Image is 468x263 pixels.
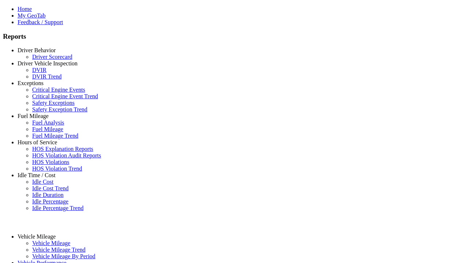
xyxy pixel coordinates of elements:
[32,100,75,106] a: Safety Exceptions
[32,119,64,126] a: Fuel Analysis
[32,253,95,259] a: Vehicle Mileage By Period
[32,146,93,152] a: HOS Explanation Reports
[32,87,85,93] a: Critical Engine Events
[32,73,61,80] a: DVIR Trend
[18,19,63,25] a: Feedback / Support
[18,6,32,12] a: Home
[18,233,56,240] a: Vehicle Mileage
[32,185,69,191] a: Idle Cost Trend
[3,33,465,41] h3: Reports
[32,247,86,253] a: Vehicle Mileage Trend
[32,159,69,165] a: HOS Violations
[32,240,70,246] a: Vehicle Mileage
[32,165,82,172] a: HOS Violation Trend
[32,93,98,99] a: Critical Engine Event Trend
[32,205,83,211] a: Idle Percentage Trend
[18,60,78,66] a: Driver Vehicle Inspection
[32,192,64,198] a: Idle Duration
[32,198,68,205] a: Idle Percentage
[18,80,44,86] a: Exceptions
[32,67,46,73] a: DVIR
[32,106,87,113] a: Safety Exception Trend
[18,12,46,19] a: My GeoTab
[18,47,56,53] a: Driver Behavior
[32,152,101,159] a: HOS Violation Audit Reports
[32,133,78,139] a: Fuel Mileage Trend
[32,126,63,132] a: Fuel Mileage
[32,54,72,60] a: Driver Scorecard
[18,139,57,145] a: Hours of Service
[18,172,56,178] a: Idle Time / Cost
[32,179,53,185] a: Idle Cost
[18,113,49,119] a: Fuel Mileage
